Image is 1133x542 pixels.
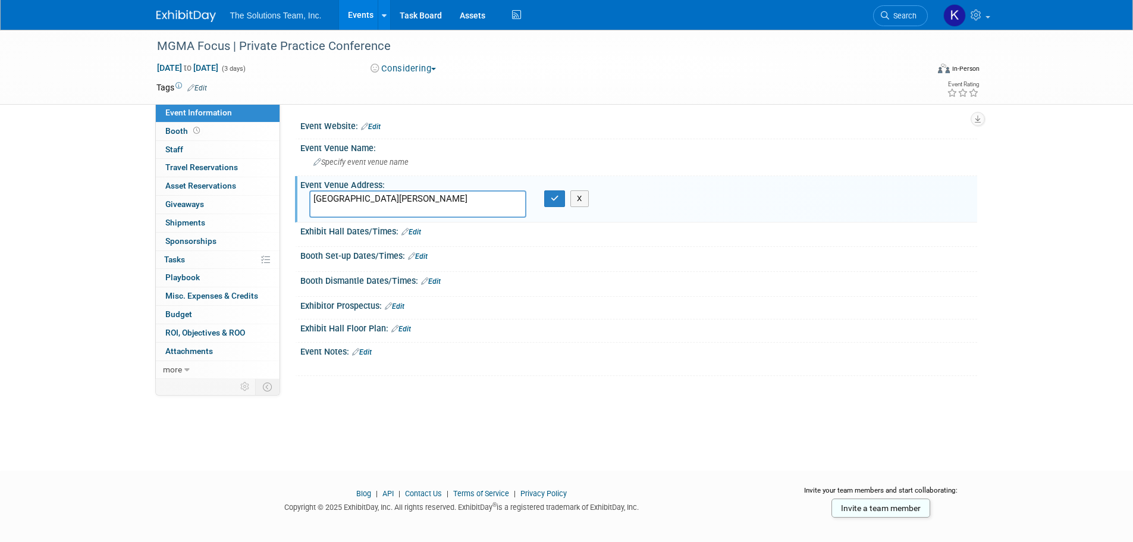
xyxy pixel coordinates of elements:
div: Invite your team members and start collaborating: [785,485,977,503]
a: Edit [352,348,372,356]
a: API [382,489,394,498]
div: Booth Dismantle Dates/Times: [300,272,977,287]
a: Terms of Service [453,489,509,498]
button: X [570,190,589,207]
span: Giveaways [165,199,204,209]
div: Booth Set-up Dates/Times: [300,247,977,262]
a: Giveaways [156,196,280,214]
span: Playbook [165,272,200,282]
span: (3 days) [221,65,246,73]
a: ROI, Objectives & ROO [156,324,280,342]
td: Toggle Event Tabs [255,379,280,394]
img: ExhibitDay [156,10,216,22]
span: ROI, Objectives & ROO [165,328,245,337]
span: Attachments [165,346,213,356]
td: Tags [156,82,207,93]
span: Sponsorships [165,236,216,246]
div: In-Person [952,64,980,73]
img: Kaelon Harris [943,4,966,27]
span: Search [889,11,917,20]
a: Invite a team member [831,499,930,518]
a: Edit [401,228,421,236]
a: Shipments [156,214,280,232]
span: Travel Reservations [165,162,238,172]
span: | [444,489,451,498]
div: Copyright © 2025 ExhibitDay, Inc. All rights reserved. ExhibitDay is a registered trademark of Ex... [156,499,768,513]
div: Exhibit Hall Floor Plan: [300,319,977,335]
div: Exhibitor Prospectus: [300,297,977,312]
span: | [511,489,519,498]
span: to [182,63,193,73]
span: Tasks [164,255,185,264]
span: | [396,489,403,498]
a: Event Information [156,104,280,122]
a: Staff [156,141,280,159]
div: Event Venue Name: [300,139,977,154]
button: Considering [366,62,441,75]
span: The Solutions Team, Inc. [230,11,322,20]
span: Booth [165,126,202,136]
a: Misc. Expenses & Credits [156,287,280,305]
div: Event Rating [947,82,979,87]
a: Search [873,5,928,26]
div: Event Venue Address: [300,176,977,191]
div: MGMA Focus | Private Practice Conference [153,36,910,57]
a: Blog [356,489,371,498]
a: Edit [391,325,411,333]
div: Exhibit Hall Dates/Times: [300,223,977,238]
a: Sponsorships [156,233,280,250]
a: Contact Us [405,489,442,498]
img: Format-Inperson.png [938,64,950,73]
span: more [163,365,182,374]
a: Privacy Policy [520,489,567,498]
a: Budget [156,306,280,324]
span: Shipments [165,218,205,227]
a: Booth [156,123,280,140]
div: Event Format [858,62,980,80]
span: Asset Reservations [165,181,236,190]
a: Travel Reservations [156,159,280,177]
a: Attachments [156,343,280,361]
a: Playbook [156,269,280,287]
a: Edit [421,277,441,286]
a: Edit [385,302,404,311]
span: Event Information [165,108,232,117]
div: Event Website: [300,117,977,133]
div: Event Notes: [300,343,977,358]
a: Tasks [156,251,280,269]
a: Edit [187,84,207,92]
span: Misc. Expenses & Credits [165,291,258,300]
a: more [156,361,280,379]
a: Edit [361,123,381,131]
span: Booth not reserved yet [191,126,202,135]
a: Asset Reservations [156,177,280,195]
span: [DATE] [DATE] [156,62,219,73]
td: Personalize Event Tab Strip [235,379,256,394]
sup: ® [492,502,497,508]
span: Budget [165,309,192,319]
span: Specify event venue name [313,158,409,167]
span: Staff [165,145,183,154]
a: Edit [408,252,428,261]
span: | [373,489,381,498]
